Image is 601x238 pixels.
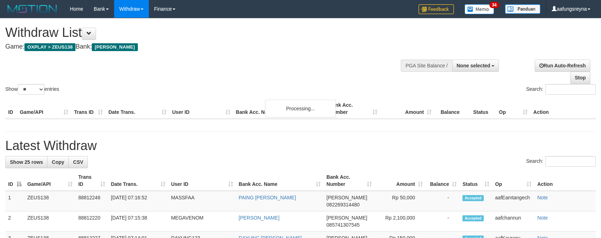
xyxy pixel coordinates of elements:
th: ID [5,99,17,119]
th: Amount [380,99,434,119]
a: Note [537,215,548,221]
td: ZEUS138 [24,191,75,211]
td: Rp 2,100,000 [375,211,426,232]
td: ZEUS138 [24,211,75,232]
th: Status [470,99,496,119]
th: Bank Acc. Number: activate to sort column ascending [324,171,375,191]
th: User ID [169,99,233,119]
select: Showentries [18,84,44,95]
th: User ID: activate to sort column ascending [168,171,236,191]
th: Game/API: activate to sort column ascending [24,171,75,191]
span: Show 25 rows [10,159,43,165]
span: [PERSON_NAME] [326,195,367,200]
span: Copy [52,159,64,165]
th: Bank Acc. Name: activate to sort column ascending [236,171,324,191]
th: Trans ID [71,99,106,119]
button: None selected [452,60,499,72]
td: [DATE] 07:15:38 [108,211,168,232]
span: OXPLAY > ZEUS138 [24,43,75,51]
span: CSV [73,159,83,165]
input: Search: [545,84,596,95]
th: Date Trans.: activate to sort column ascending [108,171,168,191]
td: 88812246 [75,191,108,211]
td: 1 [5,191,24,211]
th: Balance: activate to sort column ascending [426,171,460,191]
span: Copy 085741307545 to clipboard [326,222,359,228]
span: 34 [489,2,499,8]
span: [PERSON_NAME] [92,43,137,51]
a: Note [537,195,548,200]
input: Search: [545,156,596,167]
td: - [426,211,460,232]
h1: Withdraw List [5,26,394,40]
span: [PERSON_NAME] [326,215,367,221]
label: Search: [526,84,596,95]
span: Accepted [462,195,484,201]
th: ID: activate to sort column descending [5,171,24,191]
th: Game/API [17,99,71,119]
h1: Latest Withdraw [5,139,596,153]
label: Show entries [5,84,59,95]
td: 2 [5,211,24,232]
td: aafchannun [492,211,534,232]
h4: Game: Bank: [5,43,394,50]
th: Op: activate to sort column ascending [492,171,534,191]
a: Stop [570,72,590,84]
th: Action [534,171,596,191]
span: Accepted [462,215,484,221]
td: - [426,191,460,211]
th: Action [530,99,596,119]
th: Op [496,99,530,119]
a: Show 25 rows [5,156,47,168]
div: Processing... [265,100,336,117]
img: Button%20Memo.svg [465,4,494,14]
td: MASSFAA [168,191,236,211]
th: Trans ID: activate to sort column ascending [75,171,108,191]
td: MEGAVENOM [168,211,236,232]
div: PGA Site Balance / [401,60,452,72]
td: aafEamtangech [492,191,534,211]
th: Date Trans. [106,99,169,119]
th: Amount: activate to sort column ascending [375,171,426,191]
img: panduan.png [505,4,540,14]
span: None selected [457,63,490,68]
td: Rp 50,000 [375,191,426,211]
a: [PERSON_NAME] [239,215,280,221]
a: Copy [47,156,69,168]
a: Run Auto-Refresh [535,60,590,72]
td: 88812220 [75,211,108,232]
th: Bank Acc. Number [326,99,380,119]
td: [DATE] 07:16:52 [108,191,168,211]
img: Feedback.jpg [419,4,454,14]
th: Status: activate to sort column ascending [460,171,492,191]
label: Search: [526,156,596,167]
th: Balance [434,99,470,119]
span: Copy 082269314480 to clipboard [326,202,359,207]
a: CSV [68,156,88,168]
a: PAING [PERSON_NAME] [239,195,296,200]
th: Bank Acc. Name [233,99,326,119]
img: MOTION_logo.png [5,4,59,14]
